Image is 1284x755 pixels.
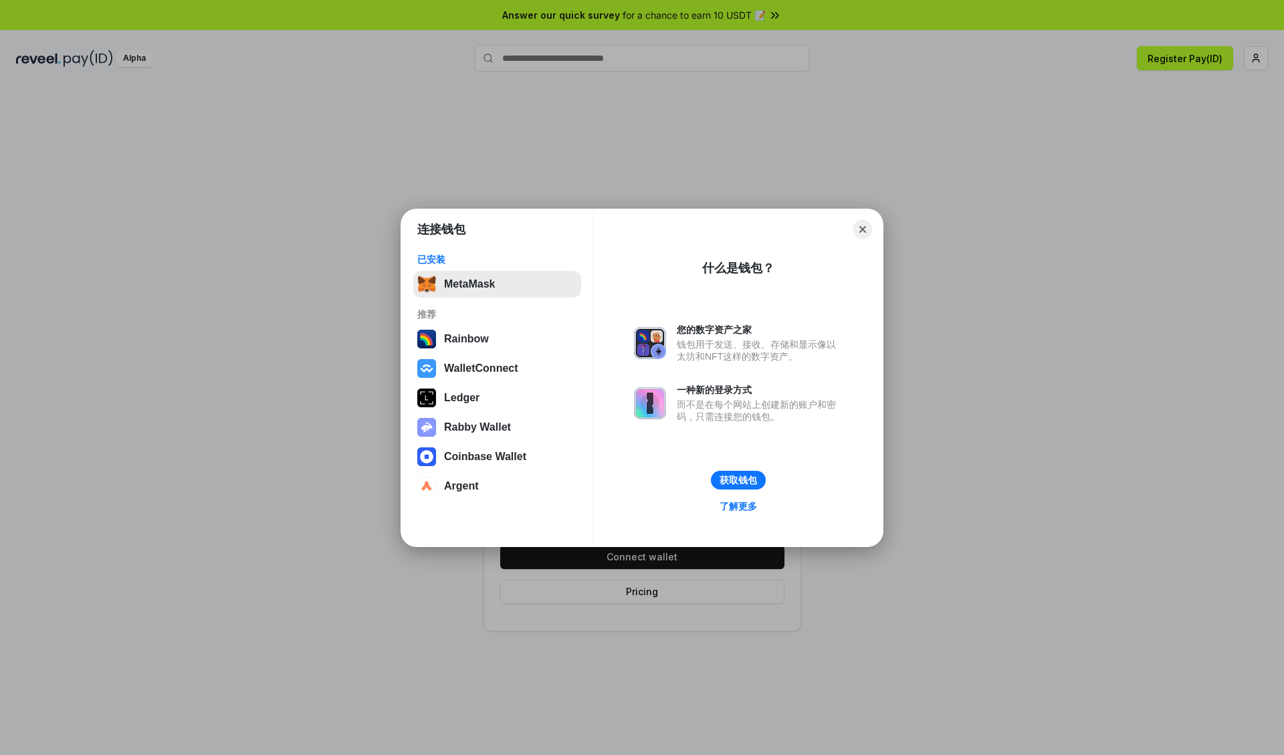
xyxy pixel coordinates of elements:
[417,359,436,378] img: svg+xml,%3Csvg%20width%3D%2228%22%20height%3D%2228%22%20viewBox%3D%220%200%2028%2028%22%20fill%3D...
[413,355,581,382] button: WalletConnect
[417,253,577,265] div: 已安装
[711,471,766,490] button: 获取钱包
[417,308,577,320] div: 推荐
[417,418,436,437] img: svg+xml,%3Csvg%20xmlns%3D%22http%3A%2F%2Fwww.w3.org%2F2000%2Fsvg%22%20fill%3D%22none%22%20viewBox...
[417,447,436,466] img: svg+xml,%3Csvg%20width%3D%2228%22%20height%3D%2228%22%20viewBox%3D%220%200%2028%2028%22%20fill%3D...
[712,498,765,515] a: 了解更多
[417,477,436,496] img: svg+xml,%3Csvg%20width%3D%2228%22%20height%3D%2228%22%20viewBox%3D%220%200%2028%2028%22%20fill%3D...
[413,326,581,352] button: Rainbow
[444,451,526,463] div: Coinbase Wallet
[444,480,479,492] div: Argent
[444,333,489,345] div: Rainbow
[417,221,465,237] h1: 连接钱包
[413,443,581,470] button: Coinbase Wallet
[720,500,757,512] div: 了解更多
[634,387,666,419] img: svg+xml,%3Csvg%20xmlns%3D%22http%3A%2F%2Fwww.w3.org%2F2000%2Fsvg%22%20fill%3D%22none%22%20viewBox...
[677,324,843,336] div: 您的数字资产之家
[853,220,872,239] button: Close
[702,260,774,276] div: 什么是钱包？
[417,389,436,407] img: svg+xml,%3Csvg%20xmlns%3D%22http%3A%2F%2Fwww.w3.org%2F2000%2Fsvg%22%20width%3D%2228%22%20height%3...
[444,362,518,374] div: WalletConnect
[634,327,666,359] img: svg+xml,%3Csvg%20xmlns%3D%22http%3A%2F%2Fwww.w3.org%2F2000%2Fsvg%22%20fill%3D%22none%22%20viewBox...
[413,385,581,411] button: Ledger
[417,330,436,348] img: svg+xml,%3Csvg%20width%3D%22120%22%20height%3D%22120%22%20viewBox%3D%220%200%20120%20120%22%20fil...
[444,392,479,404] div: Ledger
[677,384,843,396] div: 一种新的登录方式
[677,338,843,362] div: 钱包用于发送、接收、存储和显示像以太坊和NFT这样的数字资产。
[413,473,581,500] button: Argent
[677,399,843,423] div: 而不是在每个网站上创建新的账户和密码，只需连接您的钱包。
[417,275,436,294] img: svg+xml,%3Csvg%20fill%3D%22none%22%20height%3D%2233%22%20viewBox%3D%220%200%2035%2033%22%20width%...
[413,271,581,298] button: MetaMask
[720,474,757,486] div: 获取钱包
[413,414,581,441] button: Rabby Wallet
[444,421,511,433] div: Rabby Wallet
[444,278,495,290] div: MetaMask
